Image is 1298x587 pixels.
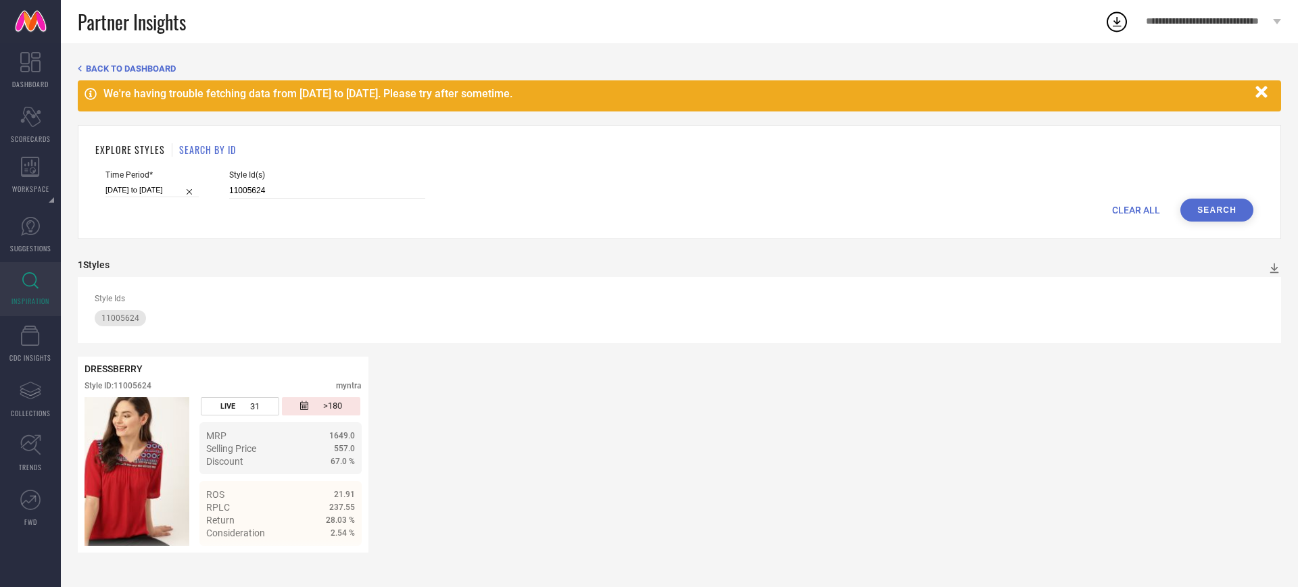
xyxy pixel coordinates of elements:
[334,490,355,499] span: 21.91
[86,63,176,74] span: BACK TO DASHBOARD
[326,515,355,525] span: 28.03 %
[179,143,236,157] h1: SEARCH BY ID
[206,489,224,500] span: ROS
[206,528,265,538] span: Consideration
[24,517,37,527] span: FWD
[19,462,42,472] span: TRENDS
[311,552,355,563] a: Details
[329,503,355,512] span: 237.55
[336,381,362,390] div: myntra
[323,401,342,412] span: >180
[1112,205,1160,215] span: CLEAR ALL
[206,430,226,441] span: MRP
[334,444,355,453] span: 557.0
[78,63,1281,74] div: Back TO Dashboard
[206,443,256,454] span: Selling Price
[12,79,49,89] span: DASHBOARD
[85,397,189,546] div: Click to view image
[95,294,1264,303] div: Style Ids
[12,184,49,194] span: WORKSPACE
[282,397,360,415] div: Number of days since the style was first listed on the platform
[201,397,279,415] div: Number of days the style has been live on the platform
[331,457,355,466] span: 67.0 %
[11,296,49,306] span: INSPIRATION
[250,401,260,411] span: 31
[9,353,51,363] span: CDC INSIGHTS
[11,408,51,418] span: COLLECTIONS
[229,170,425,180] span: Style Id(s)
[105,170,199,180] span: Time Period*
[85,381,151,390] div: Style ID: 11005624
[206,502,230,513] span: RPLC
[95,143,165,157] h1: EXPLORE STYLES
[206,456,243,467] span: Discount
[78,8,186,36] span: Partner Insights
[85,397,189,546] img: Style preview image
[103,87,1249,100] div: We're having trouble fetching data from [DATE] to [DATE]. Please try after sometime.
[329,431,355,440] span: 1649.0
[101,313,139,323] span: 11005624
[1105,9,1129,34] div: Open download list
[1180,199,1253,222] button: Search
[11,134,51,144] span: SCORECARDS
[78,259,110,270] div: 1 Styles
[206,515,235,526] span: Return
[85,363,143,374] span: DRESSBERRY
[229,183,425,199] input: Enter comma separated style ids e.g. 12345, 67890
[324,552,355,563] span: Details
[10,243,51,253] span: SUGGESTIONS
[331,528,355,538] span: 2.54 %
[220,402,235,411] span: LIVE
[105,183,199,197] input: Select time period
